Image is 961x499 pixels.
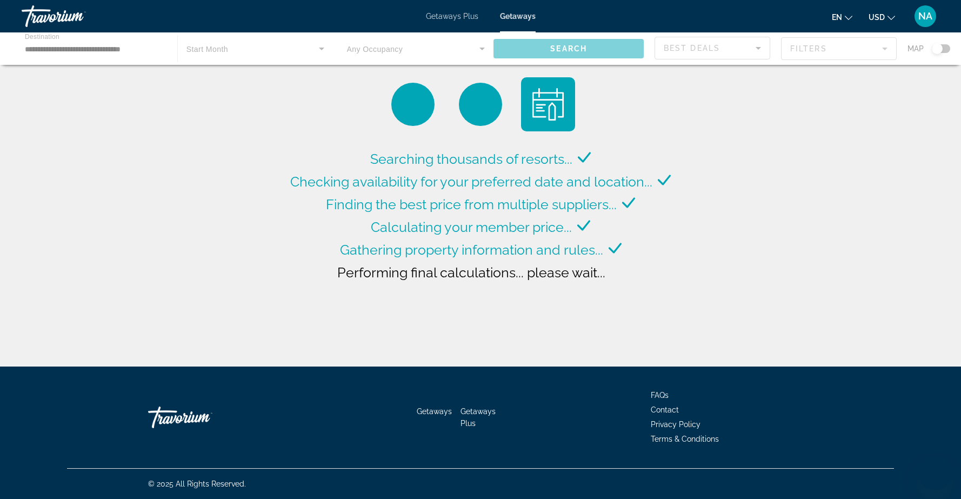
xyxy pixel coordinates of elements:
[461,407,496,428] a: Getaways Plus
[651,435,719,443] a: Terms & Conditions
[326,196,617,212] span: Finding the best price from multiple suppliers...
[371,219,572,235] span: Calculating your member price...
[22,2,130,30] a: Travorium
[918,456,952,490] iframe: Button to launch messaging window
[370,151,572,167] span: Searching thousands of resorts...
[651,420,700,429] a: Privacy Policy
[869,9,895,25] button: Change currency
[832,13,842,22] span: en
[651,391,669,400] a: FAQs
[869,13,885,22] span: USD
[651,405,679,414] a: Contact
[148,401,256,434] a: Travorium
[832,9,852,25] button: Change language
[500,12,536,21] a: Getaways
[911,5,939,28] button: User Menu
[337,264,605,281] span: Performing final calculations... please wait...
[426,12,478,21] a: Getaways Plus
[290,174,652,190] span: Checking availability for your preferred date and location...
[918,11,932,22] span: NA
[417,407,452,416] a: Getaways
[148,480,246,488] span: © 2025 All Rights Reserved.
[340,242,603,258] span: Gathering property information and rules...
